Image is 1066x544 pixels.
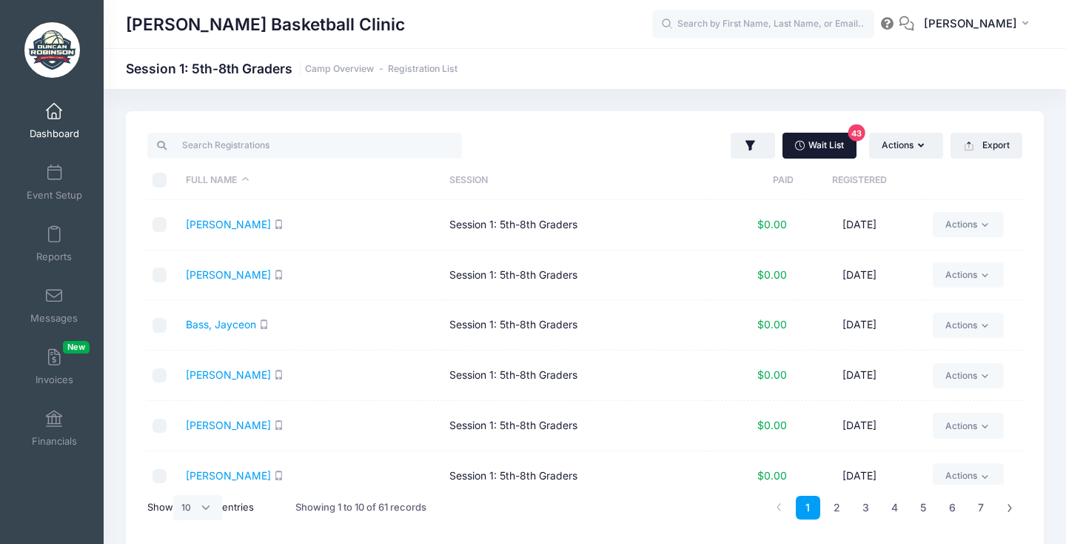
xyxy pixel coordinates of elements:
a: Messages [19,279,90,331]
a: Registration List [388,64,457,75]
a: 6 [940,496,965,520]
td: [DATE] [794,401,925,451]
a: Financials [19,402,90,454]
a: Actions [933,212,1003,237]
a: Dashboard [19,95,90,147]
span: $0.00 [757,218,787,230]
select: Showentries [173,495,222,520]
span: New [63,341,90,354]
a: [PERSON_NAME] [186,419,271,431]
td: Session 1: 5th-8th Graders [443,451,706,502]
a: 4 [882,496,907,520]
a: [PERSON_NAME] [186,268,271,281]
span: $0.00 [757,368,787,381]
td: [DATE] [794,351,925,401]
td: [DATE] [794,251,925,301]
a: Actions [933,313,1003,338]
i: SMS enabled [274,219,284,229]
td: Session 1: 5th-8th Graders [443,300,706,351]
input: Search Registrations [147,133,462,158]
h1: [PERSON_NAME] Basketball Clinic [126,7,405,42]
a: Event Setup [19,156,90,208]
td: [DATE] [794,200,925,251]
a: Actions [933,363,1003,388]
a: [PERSON_NAME] [186,218,271,230]
a: 5 [911,496,936,520]
span: Event Setup [27,189,82,202]
a: 1 [796,496,820,520]
span: $0.00 [757,318,787,331]
span: Financials [32,435,77,448]
h1: Session 1: 5th-8th Graders [126,61,457,76]
td: Session 1: 5th-8th Graders [443,200,706,251]
a: Reports [19,218,90,270]
th: Registered: activate to sort column ascending [794,161,925,200]
input: Search by First Name, Last Name, or Email... [652,10,874,39]
i: SMS enabled [274,420,284,430]
a: Actions [933,413,1003,438]
a: Camp Overview [305,64,374,75]
a: Bass, Jayceon [186,318,256,331]
span: Dashboard [30,127,79,140]
span: 43 [848,125,865,142]
a: [PERSON_NAME] [186,469,271,482]
a: Actions [933,262,1003,288]
div: Showing 1 to 10 of 61 records [295,491,426,525]
td: [DATE] [794,300,925,351]
span: $0.00 [757,268,787,281]
th: Paid: activate to sort column ascending [706,161,794,200]
i: SMS enabled [274,471,284,480]
td: Session 1: 5th-8th Graders [443,351,706,401]
th: Full Name: activate to sort column descending [179,161,443,200]
button: Export [951,133,1022,158]
img: Duncan Robinson Basketball Clinic [24,22,80,78]
span: $0.00 [757,469,787,482]
i: SMS enabled [274,270,284,279]
a: 3 [854,496,878,520]
td: Session 1: 5th-8th Graders [443,251,706,301]
span: Invoices [36,374,73,386]
a: 2 [825,496,849,520]
span: $0.00 [757,419,787,431]
a: 7 [969,496,993,520]
i: SMS enabled [274,370,284,379]
a: Actions [933,463,1003,488]
td: Session 1: 5th-8th Graders [443,401,706,451]
span: Messages [30,312,78,325]
a: Wait List43 [782,133,857,158]
button: [PERSON_NAME] [914,7,1044,42]
span: [PERSON_NAME] [924,16,1017,32]
a: [PERSON_NAME] [186,368,271,381]
i: SMS enabled [259,319,269,329]
td: [DATE] [794,451,925,502]
button: Actions [869,133,943,158]
th: Session: activate to sort column ascending [443,161,706,200]
a: InvoicesNew [19,341,90,393]
span: Reports [36,251,72,263]
label: Show entries [147,495,254,520]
